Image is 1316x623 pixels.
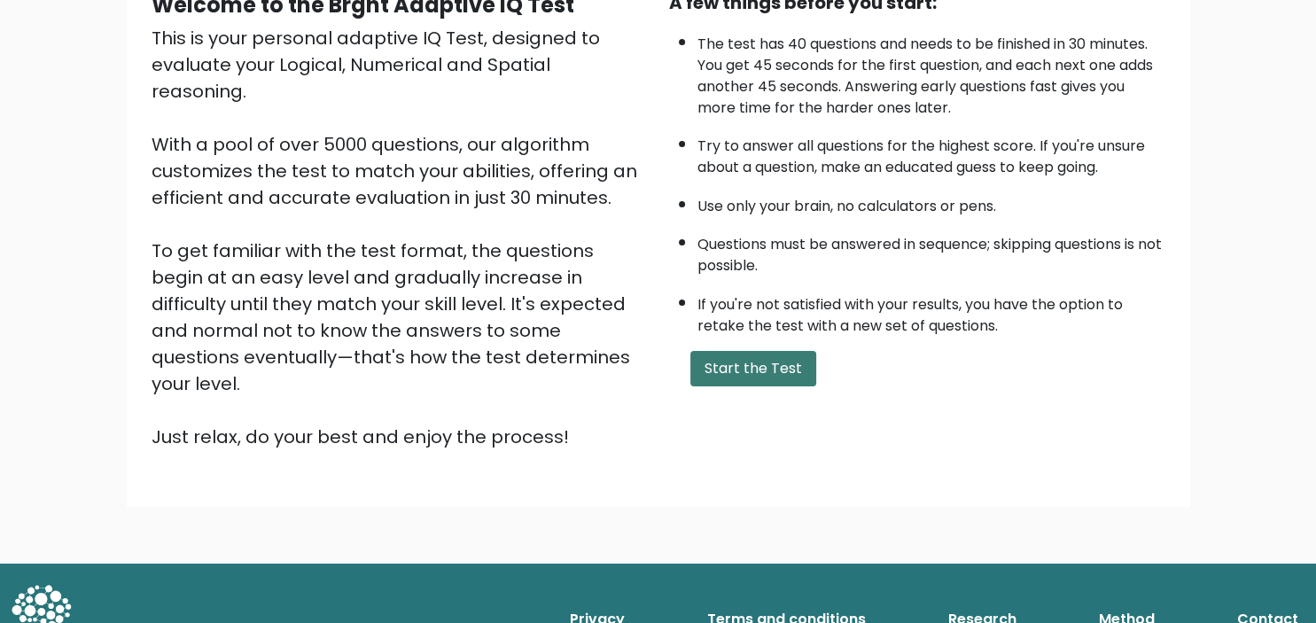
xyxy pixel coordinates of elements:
li: If you're not satisfied with your results, you have the option to retake the test with a new set ... [697,285,1165,337]
li: Try to answer all questions for the highest score. If you're unsure about a question, make an edu... [697,127,1165,178]
li: The test has 40 questions and needs to be finished in 30 minutes. You get 45 seconds for the firs... [697,25,1165,119]
button: Start the Test [690,351,816,386]
li: Questions must be answered in sequence; skipping questions is not possible. [697,225,1165,276]
li: Use only your brain, no calculators or pens. [697,187,1165,217]
div: This is your personal adaptive IQ Test, designed to evaluate your Logical, Numerical and Spatial ... [152,25,648,450]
